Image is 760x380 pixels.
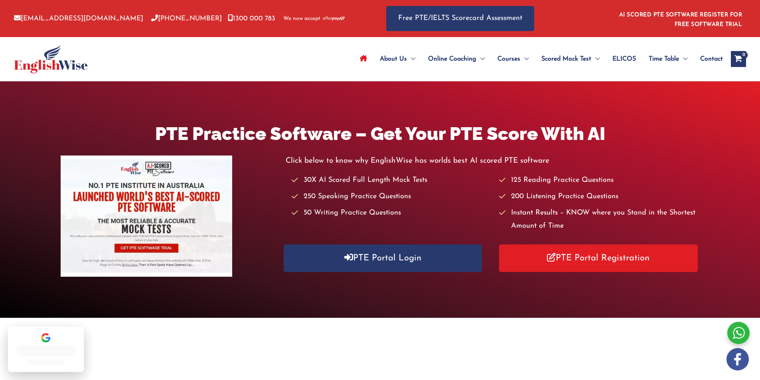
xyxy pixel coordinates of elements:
[726,348,749,370] img: white-facebook.png
[61,121,699,146] h1: PTE Practice Software – Get Your PTE Score With AI
[541,45,591,73] span: Scored Mock Test
[14,45,88,73] img: cropped-ew-logo
[612,45,636,73] span: ELICOS
[292,207,492,220] li: 50 Writing Practice Questions
[520,45,529,73] span: Menu Toggle
[535,45,606,73] a: Scored Mock TestMenu Toggle
[700,45,723,73] span: Contact
[428,45,476,73] span: Online Coaching
[499,174,699,187] li: 125 Reading Practice Questions
[476,45,485,73] span: Menu Toggle
[642,45,694,73] a: Time TableMenu Toggle
[614,6,746,32] aside: Header Widget 1
[606,45,642,73] a: ELICOS
[497,45,520,73] span: Courses
[61,156,232,277] img: pte-institute-main
[499,244,698,272] a: PTE Portal Registration
[380,45,407,73] span: About Us
[499,190,699,203] li: 200 Listening Practice Questions
[353,45,723,73] nav: Site Navigation: Main Menu
[284,244,482,272] a: PTE Portal Login
[499,207,699,233] li: Instant Results – KNOW where you Stand in the Shortest Amount of Time
[373,45,422,73] a: About UsMenu Toggle
[151,15,222,22] a: [PHONE_NUMBER]
[407,45,415,73] span: Menu Toggle
[649,45,679,73] span: Time Table
[619,12,742,28] a: AI SCORED PTE SOFTWARE REGISTER FOR FREE SOFTWARE TRIAL
[283,15,320,23] span: We now accept
[14,15,143,22] a: [EMAIL_ADDRESS][DOMAIN_NAME]
[386,6,534,31] a: Free PTE/IELTS Scorecard Assessment
[292,174,492,187] li: 30X AI Scored Full Length Mock Tests
[491,45,535,73] a: CoursesMenu Toggle
[694,45,723,73] a: Contact
[292,190,492,203] li: 250 Speaking Practice Questions
[286,154,699,167] p: Click below to know why EnglishWise has worlds best AI scored PTE software
[591,45,600,73] span: Menu Toggle
[679,45,687,73] span: Menu Toggle
[731,51,746,67] a: View Shopping Cart, empty
[228,15,275,22] a: 1300 000 783
[323,16,345,21] img: Afterpay-Logo
[422,45,491,73] a: Online CoachingMenu Toggle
